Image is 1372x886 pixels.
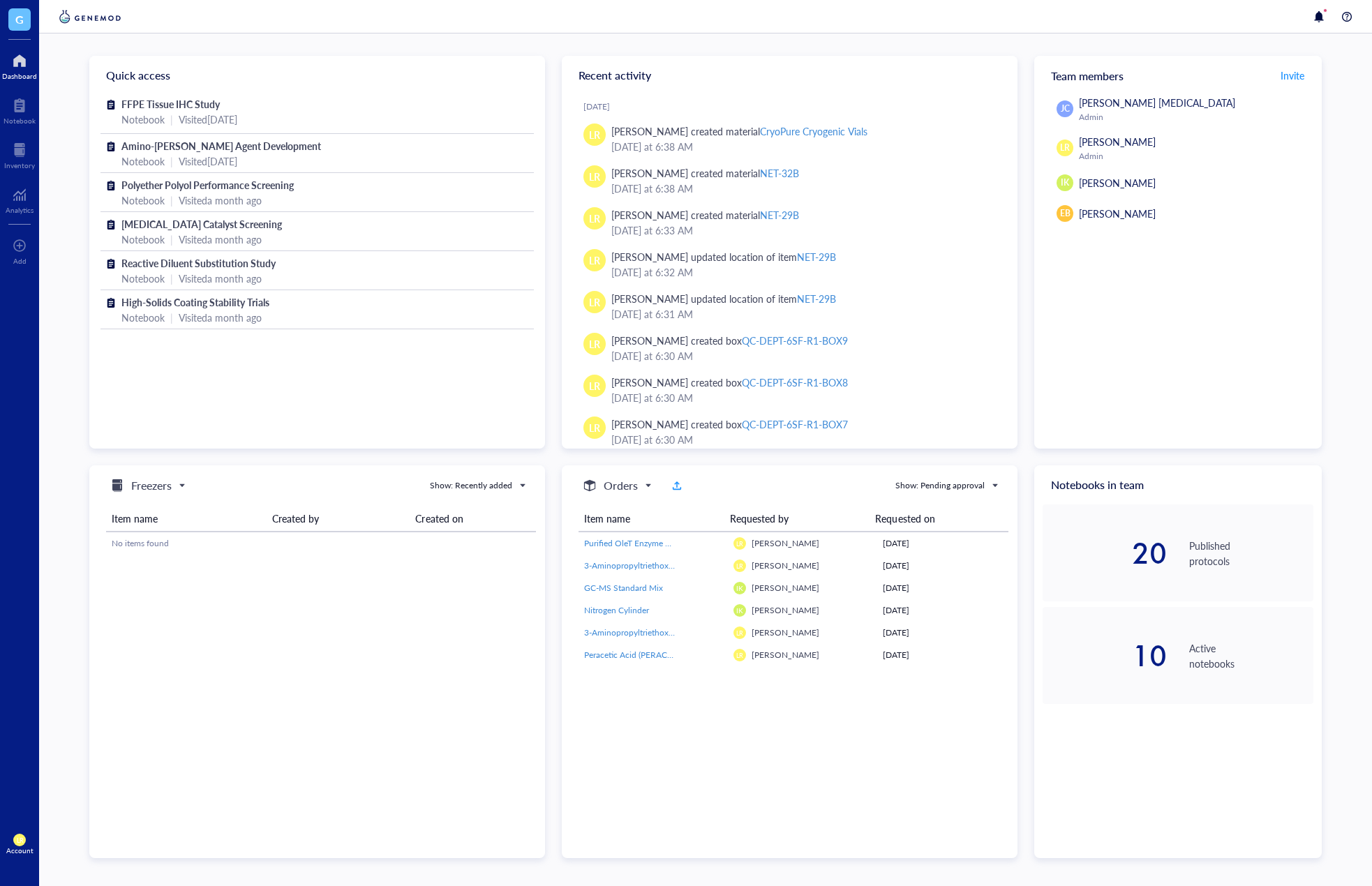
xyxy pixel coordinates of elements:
[562,56,1017,95] div: Recent activity
[797,292,836,306] div: NET-29B
[883,582,1003,594] div: [DATE]
[742,333,848,347] div: QC-DEPT-6SF-R1-BOX9
[752,626,819,638] span: [PERSON_NAME]
[584,649,702,661] span: Peracetic Acid (PERACLEAN 40)
[611,306,995,322] div: [DATE] at 6:31 AM
[573,369,1006,411] a: LR[PERSON_NAME] created boxQC-DEPT-6SF-R1-BOX8[DATE] at 6:30 AM
[611,139,995,154] div: [DATE] at 6:38 AM
[2,72,37,80] div: Dashboard
[883,626,1003,639] div: [DATE]
[1079,96,1235,110] span: [PERSON_NAME] [MEDICAL_DATA]
[1189,538,1313,569] div: Published protocols
[736,652,743,659] span: LR
[121,295,269,309] span: High-Solids Coating Stability Trials
[170,193,173,208] div: |
[1043,539,1167,567] div: 20
[589,420,600,435] span: LR
[584,604,722,617] a: Nitrogen Cylinder
[410,506,535,532] th: Created on
[604,477,638,494] h5: Orders
[589,211,600,226] span: LR
[797,250,836,264] div: NET-29B
[1061,177,1069,189] span: IK
[742,375,848,389] div: QC-DEPT-6SF-R1-BOX8
[611,264,995,280] div: [DATE] at 6:32 AM
[589,253,600,268] span: LR
[121,112,165,127] div: Notebook
[1280,64,1305,87] button: Invite
[752,604,819,616] span: [PERSON_NAME]
[870,506,997,532] th: Requested on
[883,537,1003,550] div: [DATE]
[736,562,743,570] span: LR
[752,649,819,661] span: [PERSON_NAME]
[4,139,35,170] a: Inventory
[736,629,743,637] span: LR
[583,101,1006,112] div: [DATE]
[6,846,33,855] div: Account
[1079,176,1156,190] span: [PERSON_NAME]
[16,836,23,844] span: LR
[430,479,512,492] div: Show: Recently added
[883,560,1003,572] div: [DATE]
[611,165,799,181] div: [PERSON_NAME] created material
[724,506,870,532] th: Requested by
[1079,151,1308,162] div: Admin
[1043,642,1167,670] div: 10
[611,291,836,306] div: [PERSON_NAME] updated location of item
[611,416,848,432] div: [PERSON_NAME] created box
[3,117,36,125] div: Notebook
[579,506,724,532] th: Item name
[170,310,173,325] div: |
[742,417,848,431] div: QC-DEPT-6SF-R1-BOX7
[170,153,173,169] div: |
[584,626,722,639] a: 3-Aminopropyltriethoxysilane (APTES)
[573,411,1006,453] a: LR[PERSON_NAME] created boxQC-DEPT-6SF-R1-BOX7[DATE] at 6:30 AM
[1079,135,1156,149] span: [PERSON_NAME]
[883,604,1003,617] div: [DATE]
[6,206,33,214] div: Analytics
[1034,56,1322,95] div: Team members
[611,249,836,264] div: [PERSON_NAME] updated location of item
[584,604,649,616] span: Nitrogen Cylinder
[611,223,995,238] div: [DATE] at 6:33 AM
[6,183,33,214] a: Analytics
[736,584,743,592] span: IK
[611,333,848,348] div: [PERSON_NAME] created box
[106,506,267,532] th: Item name
[15,10,24,28] span: G
[584,582,663,594] span: GC-MS Standard Mix
[121,271,165,286] div: Notebook
[584,537,692,549] span: Purified OleT Enzyme Aliquot
[121,256,276,270] span: Reactive Diluent Substitution Study
[611,390,995,405] div: [DATE] at 6:30 AM
[584,582,722,594] a: GC-MS Standard Mix
[179,271,262,286] div: Visited a month ago
[589,336,600,352] span: LR
[112,537,530,550] div: No items found
[179,112,237,127] div: Visited [DATE]
[170,112,173,127] div: |
[752,560,819,571] span: [PERSON_NAME]
[267,506,410,532] th: Created by
[4,161,35,170] div: Inventory
[584,626,725,638] span: 3-Aminopropyltriethoxysilane (APTES)
[13,257,27,265] div: Add
[1034,465,1322,504] div: Notebooks in team
[611,207,799,223] div: [PERSON_NAME] created material
[611,375,848,390] div: [PERSON_NAME] created box
[89,56,545,95] div: Quick access
[1079,207,1156,220] span: [PERSON_NAME]
[589,378,600,393] span: LR
[573,118,1006,160] a: LR[PERSON_NAME] created materialCryoPure Cryogenic Vials[DATE] at 6:38 AM
[179,310,262,325] div: Visited a month ago
[573,243,1006,285] a: LR[PERSON_NAME] updated location of itemNET-29B[DATE] at 6:32 AM
[584,537,722,550] a: Purified OleT Enzyme Aliquot
[170,271,173,286] div: |
[179,232,262,247] div: Visited a month ago
[573,160,1006,202] a: LR[PERSON_NAME] created materialNET-32B[DATE] at 6:38 AM
[752,582,819,594] span: [PERSON_NAME]
[121,310,165,325] div: Notebook
[121,178,294,192] span: Polyether Polyol Performance Screening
